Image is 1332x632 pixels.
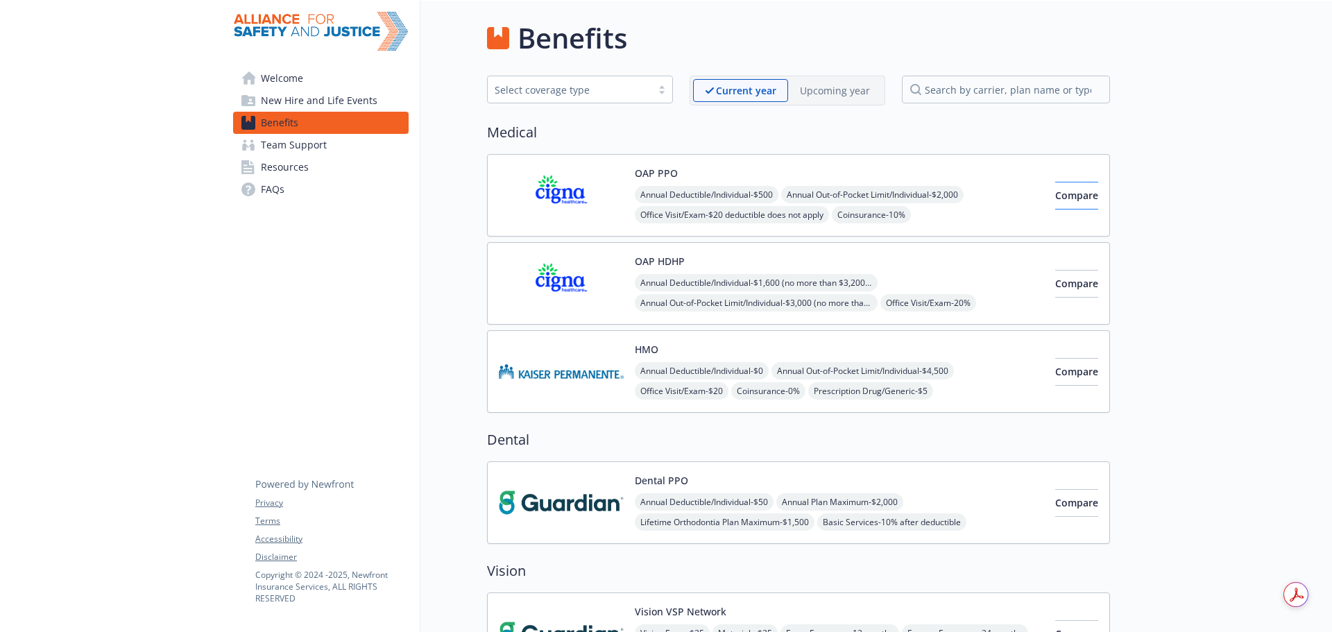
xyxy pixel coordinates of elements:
[255,533,408,545] a: Accessibility
[499,166,624,225] img: CIGNA carrier logo
[255,497,408,509] a: Privacy
[499,473,624,532] img: Guardian carrier logo
[261,156,309,178] span: Resources
[1055,189,1098,202] span: Compare
[808,382,933,400] span: Prescription Drug/Generic - $5
[233,178,409,200] a: FAQs
[233,67,409,89] a: Welcome
[635,382,728,400] span: Office Visit/Exam - $20
[233,112,409,134] a: Benefits
[635,342,658,357] button: HMO
[1055,277,1098,290] span: Compare
[817,513,966,531] span: Basic Services - 10% after deductible
[261,67,303,89] span: Welcome
[255,569,408,604] p: Copyright © 2024 - 2025 , Newfront Insurance Services, ALL RIGHTS RESERVED
[635,186,778,203] span: Annual Deductible/Individual - $500
[495,83,644,97] div: Select coverage type
[635,294,878,311] span: Annual Out-of-Pocket Limit/Individual - $3,000 (no more than $3,200 per individual - within a fam...
[255,551,408,563] a: Disclaimer
[800,83,870,98] p: Upcoming year
[635,513,814,531] span: Lifetime Orthodontia Plan Maximum - $1,500
[781,186,964,203] span: Annual Out-of-Pocket Limit/Individual - $2,000
[233,89,409,112] a: New Hire and Life Events
[255,515,408,527] a: Terms
[261,134,327,156] span: Team Support
[233,134,409,156] a: Team Support
[635,493,774,511] span: Annual Deductible/Individual - $50
[731,382,805,400] span: Coinsurance - 0%
[771,362,954,379] span: Annual Out-of-Pocket Limit/Individual - $4,500
[635,473,688,488] button: Dental PPO
[261,89,377,112] span: New Hire and Life Events
[880,294,976,311] span: Office Visit/Exam - 20%
[635,604,726,619] button: Vision VSP Network
[1055,358,1098,386] button: Compare
[499,254,624,313] img: CIGNA carrier logo
[635,362,769,379] span: Annual Deductible/Individual - $0
[499,342,624,401] img: Kaiser Permanente Insurance Company carrier logo
[832,206,911,223] span: Coinsurance - 10%
[261,112,298,134] span: Benefits
[635,274,878,291] span: Annual Deductible/Individual - $1,600 (no more than $3,200 per individual - within a family)
[1055,182,1098,210] button: Compare
[518,17,627,59] h1: Benefits
[1055,496,1098,509] span: Compare
[716,83,776,98] p: Current year
[1055,270,1098,298] button: Compare
[776,493,903,511] span: Annual Plan Maximum - $2,000
[487,561,1110,581] h2: Vision
[261,178,284,200] span: FAQs
[1055,489,1098,517] button: Compare
[902,76,1110,103] input: search by carrier, plan name or type
[635,166,678,180] button: OAP PPO
[233,156,409,178] a: Resources
[487,429,1110,450] h2: Dental
[635,206,829,223] span: Office Visit/Exam - $20 deductible does not apply
[1055,365,1098,378] span: Compare
[487,122,1110,143] h2: Medical
[635,254,685,268] button: OAP HDHP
